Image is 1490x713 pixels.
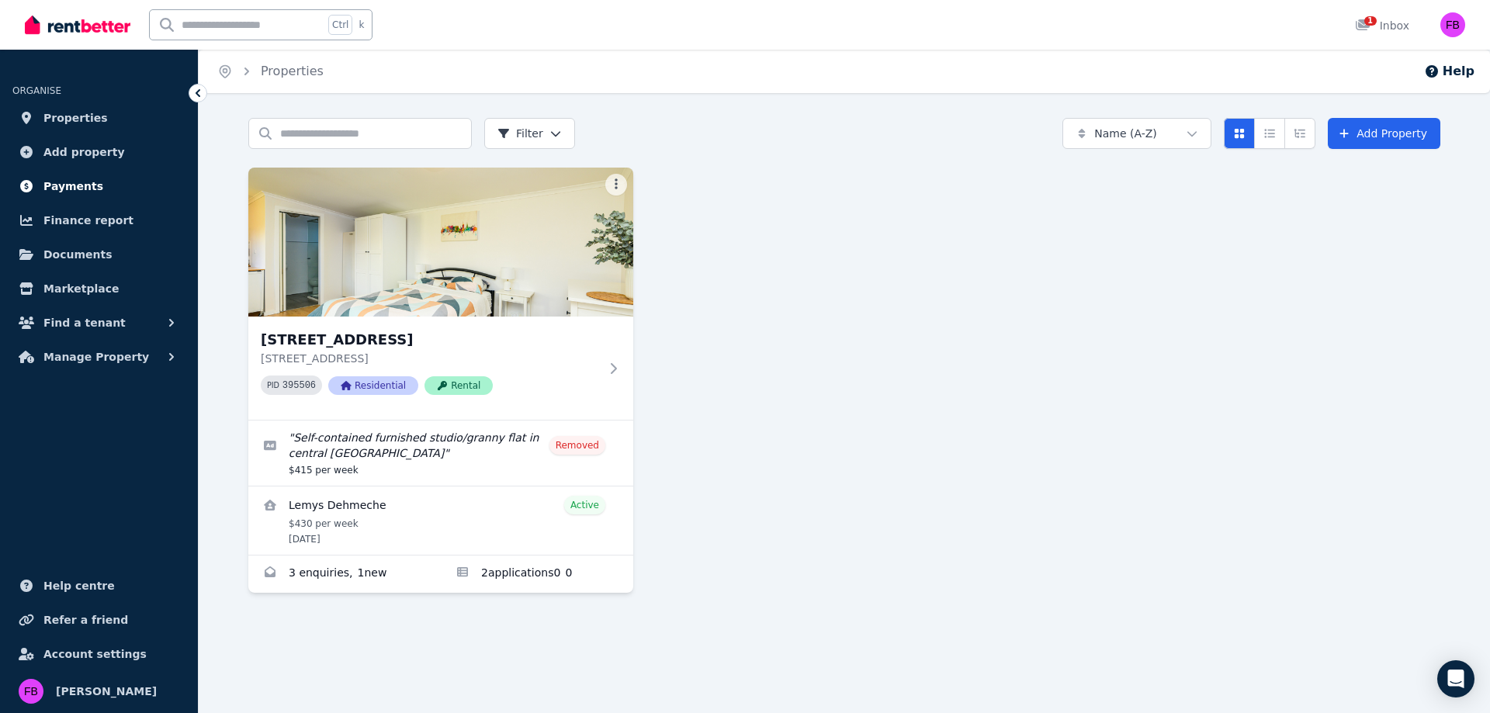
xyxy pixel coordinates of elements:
button: Help [1424,62,1474,81]
span: Help centre [43,576,115,595]
a: Marketplace [12,273,185,304]
nav: Breadcrumb [199,50,342,93]
a: Documents [12,239,185,270]
span: Find a tenant [43,313,126,332]
a: Account settings [12,639,185,670]
span: [PERSON_NAME] [56,682,157,701]
img: Freya Bramwell [19,679,43,704]
span: Documents [43,245,113,264]
a: Add Property [1328,118,1440,149]
a: 6 Melrose St, Newport[STREET_ADDRESS][STREET_ADDRESS]PID 395506ResidentialRental [248,168,633,420]
a: Help centre [12,570,185,601]
img: RentBetter [25,13,130,36]
span: Finance report [43,211,133,230]
button: Filter [484,118,575,149]
span: Account settings [43,645,147,663]
a: Payments [12,171,185,202]
div: Open Intercom Messenger [1437,660,1474,697]
a: Enquiries for 6 Melrose St, Newport [248,556,441,593]
span: Name (A-Z) [1094,126,1157,141]
span: Marketplace [43,279,119,298]
span: Add property [43,143,125,161]
p: [STREET_ADDRESS] [261,351,599,366]
a: Applications for 6 Melrose St, Newport [441,556,633,593]
button: Find a tenant [12,307,185,338]
span: 1 [1364,16,1377,26]
button: Name (A-Z) [1062,118,1211,149]
div: Inbox [1355,18,1409,33]
span: Properties [43,109,108,127]
a: Refer a friend [12,604,185,635]
img: 6 Melrose St, Newport [248,168,633,317]
span: Manage Property [43,348,149,366]
span: Payments [43,177,103,196]
code: 395506 [282,380,316,391]
span: Filter [497,126,543,141]
span: Rental [424,376,493,395]
span: Refer a friend [43,611,128,629]
a: Properties [261,64,324,78]
h3: [STREET_ADDRESS] [261,329,599,351]
img: Freya Bramwell [1440,12,1465,37]
small: PID [267,381,279,389]
span: Ctrl [328,15,352,35]
button: More options [605,174,627,196]
button: Expanded list view [1284,118,1315,149]
a: Edit listing: Self-contained furnished studio/granny flat in central Newport [248,421,633,486]
div: View options [1224,118,1315,149]
a: Add property [12,137,185,168]
span: k [359,19,364,31]
button: Card view [1224,118,1255,149]
span: Residential [328,376,418,395]
button: Manage Property [12,341,185,372]
a: Properties [12,102,185,133]
button: Compact list view [1254,118,1285,149]
a: View details for Lemys Dehmeche [248,486,633,555]
span: ORGANISE [12,85,61,96]
a: Finance report [12,205,185,236]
